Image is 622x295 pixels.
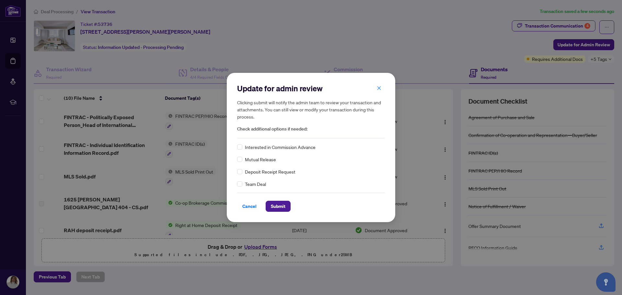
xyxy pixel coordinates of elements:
[237,125,385,133] span: Check additional options if needed:
[237,99,385,120] h5: Clicking submit will notify the admin team to review your transaction and attachments. You can st...
[377,86,381,90] span: close
[237,83,385,94] h2: Update for admin review
[245,180,266,187] span: Team Deal
[271,201,285,211] span: Submit
[245,143,316,151] span: Interested in Commission Advance
[242,201,257,211] span: Cancel
[245,168,295,175] span: Deposit Receipt Request
[266,201,291,212] button: Submit
[237,201,262,212] button: Cancel
[245,156,276,163] span: Mutual Release
[596,272,616,292] button: Open asap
